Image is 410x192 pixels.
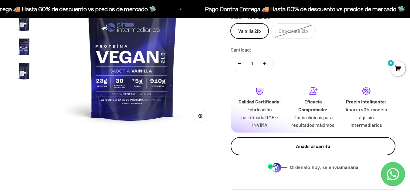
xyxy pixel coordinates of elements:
p: Dosis clínicas para resultados máximos [291,113,335,129]
img: Proteína Vegana [15,13,34,32]
span: Ordénalo hoy, se envía [290,164,359,171]
button: Reducir cantidad [231,56,249,71]
mark: 0 [387,59,395,67]
div: Un aval de expertos o estudios clínicos en la página. [7,29,126,45]
p: Fabricación certificada GMP e INVIMA [238,106,282,129]
img: Proteína Vegana [15,37,34,56]
p: ¿Qué te daría la seguridad final para añadir este producto a tu carrito? [7,10,126,24]
label: Cantidad: [231,46,252,54]
button: Ir al artículo 4 [15,37,34,58]
button: Aumentar cantidad [256,56,273,71]
div: Añadir al carrito [243,142,383,150]
img: Proteína Vegana [15,61,34,81]
button: Añadir al carrito [231,137,395,155]
strong: Calidad Certificada: [239,99,281,104]
button: Ir al artículo 5 [15,61,34,83]
button: Ir al artículo 3 [15,13,34,34]
b: mañana [341,165,358,170]
div: Un mensaje de garantía de satisfacción visible. [7,59,126,69]
a: 0 [390,66,405,72]
button: Enviar [99,90,126,101]
strong: Eficacia Comprobada: [298,99,327,112]
div: Más detalles sobre la fecha exacta de entrega. [7,47,126,57]
strong: Precio Inteligente: [346,99,387,104]
div: La confirmación de la pureza de los ingredientes. [7,71,126,87]
p: Ahorra 40% modelo ágil sin intermediarios [344,106,388,129]
img: Despacho sin intermediarios [268,163,287,173]
p: Pago Contra Entrega 🚚 Hasta 60% de descuento vs precios de mercado 🛸 [201,4,401,14]
span: Enviar [99,90,125,101]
